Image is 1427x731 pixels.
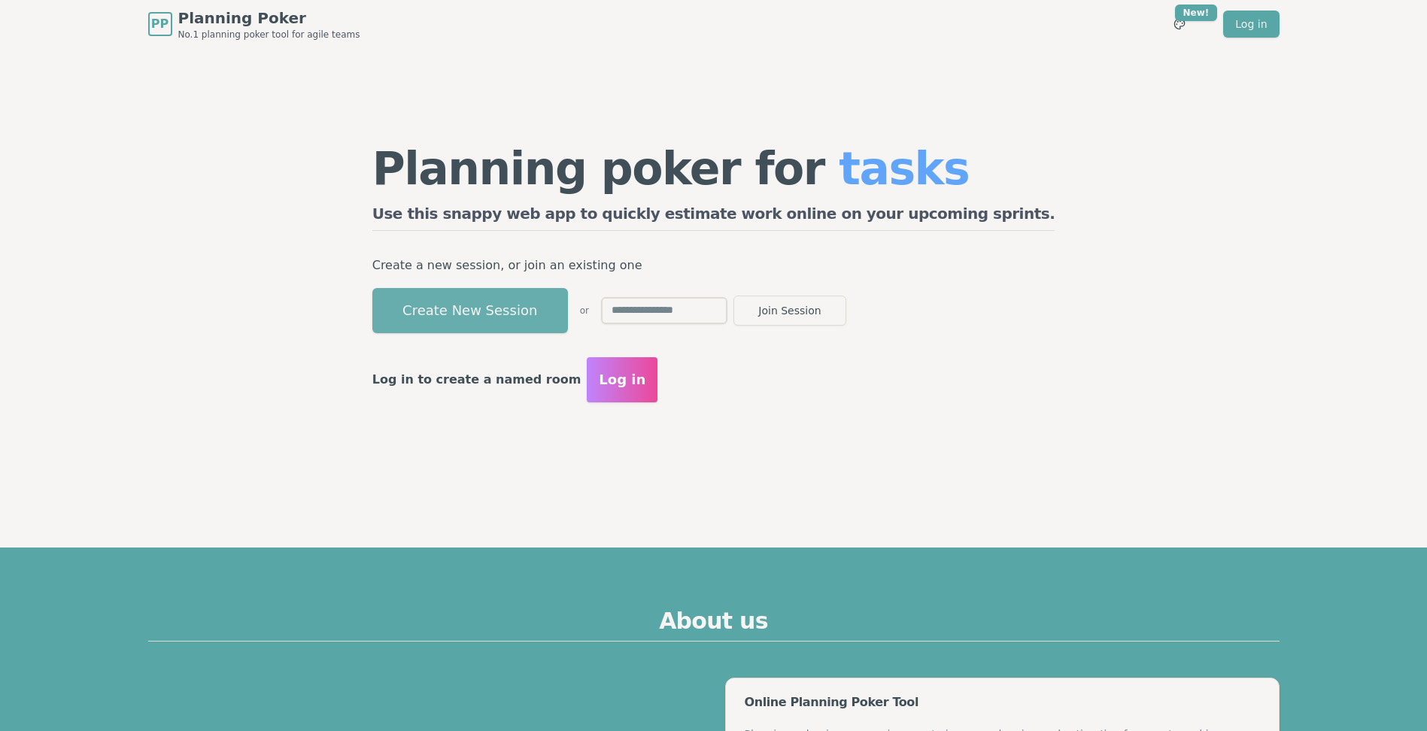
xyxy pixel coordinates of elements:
span: No.1 planning poker tool for agile teams [178,29,360,41]
div: Online Planning Poker Tool [744,696,1260,708]
span: Planning Poker [178,8,360,29]
button: New! [1166,11,1193,38]
p: Log in to create a named room [372,369,581,390]
h2: Use this snappy web app to quickly estimate work online on your upcoming sprints. [372,203,1055,231]
div: New! [1175,5,1218,21]
button: Join Session [733,296,846,326]
button: Create New Session [372,288,568,333]
button: Log in [587,357,657,402]
span: or [580,305,589,317]
span: tasks [839,142,969,195]
span: PP [151,15,169,33]
h1: Planning poker for [372,146,1055,191]
a: Log in [1223,11,1279,38]
a: PPPlanning PokerNo.1 planning poker tool for agile teams [148,8,360,41]
span: Log in [599,369,645,390]
p: Create a new session, or join an existing one [372,255,1055,276]
h2: About us [148,608,1280,642]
